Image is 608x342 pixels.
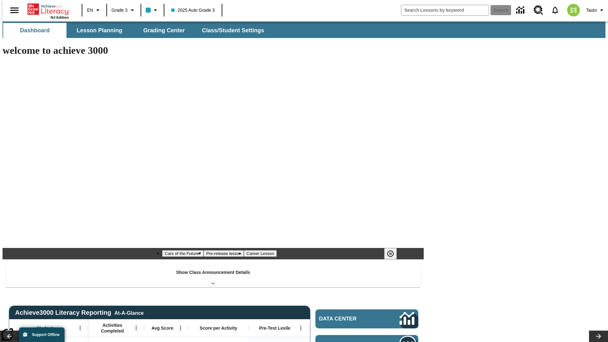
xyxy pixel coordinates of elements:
div: SubNavbar [3,23,270,38]
div: At-A-Glance [114,309,143,316]
span: Support Offline [32,332,60,337]
p: Show Class Announcement Details [176,269,250,276]
button: Language: EN, Select a language [84,4,104,16]
span: Grade 3 [111,7,128,14]
img: avatar image [567,4,580,16]
span: EN [87,7,93,14]
button: Select a new avatar [563,2,584,18]
a: Home [28,3,69,16]
button: Grading Center [132,23,196,38]
a: Notifications [547,2,563,18]
span: Student [36,325,53,331]
a: Data Center [512,2,530,19]
h1: welcome to achieve 3000 [3,45,424,56]
div: Pause [384,248,403,259]
span: Activities Completed [92,322,133,334]
input: search field [401,5,489,15]
button: Profile/Settings [584,4,608,16]
span: Data Center [319,316,378,322]
div: SubNavbar [3,22,605,38]
button: Slide 2 Pre-release lesson [204,250,244,257]
span: Pre-Test Lexile [259,325,291,331]
span: NJ Edition [51,16,69,19]
span: Tauto [586,7,597,14]
button: Open Menu [296,323,306,333]
a: Resource Center, Will open in new tab [530,2,547,19]
span: Avg Score [151,325,173,331]
span: 2025 Auto Grade 3 [171,7,215,14]
button: Pause [384,248,397,259]
button: Class color is light blue. Change class color [143,4,162,16]
button: Dashboard [3,23,66,38]
button: Slide 1 Cars of the Future? [162,250,204,257]
button: Open Menu [131,323,141,333]
button: Slide 3 Career Lesson [244,250,276,257]
a: Data Center [315,309,418,328]
button: Open side menu [5,1,24,20]
div: Show Class Announcement Details [6,265,421,287]
button: Class/Student Settings [197,23,269,38]
button: Lesson Planning [68,23,131,38]
button: Open Menu [176,323,185,333]
span: Score per Activity [200,325,237,331]
div: Home [28,2,69,19]
button: Lesson carousel, Next [589,331,608,342]
button: Grade: Grade 3, Select a grade [109,4,139,16]
button: Open Menu [75,323,85,333]
span: Achieve3000 Literacy Reporting [15,309,144,316]
button: Support Offline [19,327,65,342]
